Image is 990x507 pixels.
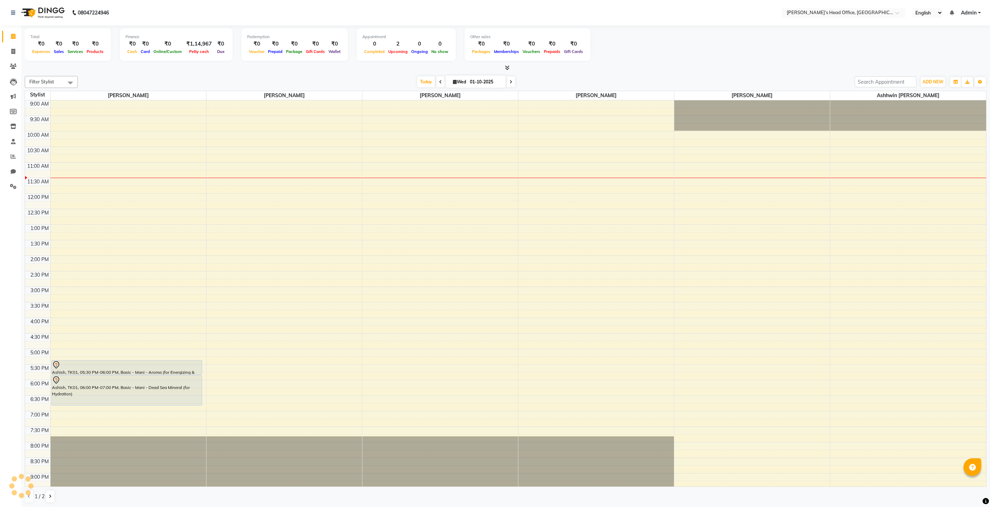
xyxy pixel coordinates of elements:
[29,287,50,294] div: 3:00 PM
[30,49,52,54] span: Expenses
[362,91,518,100] span: [PERSON_NAME]
[52,376,202,405] div: Ashish, TK01, 06:00 PM-07:00 PM, Basic - Mani - Dead Sea Mineral (for Hydration)
[674,91,830,100] span: [PERSON_NAME]
[184,40,215,48] div: ₹1,14,967
[386,49,409,54] span: Upcoming
[266,40,284,48] div: ₹0
[327,49,342,54] span: Wallet
[152,49,184,54] span: Online/Custom
[126,34,227,40] div: Finance
[215,49,226,54] span: Due
[29,100,50,108] div: 9:00 AM
[284,40,304,48] div: ₹0
[26,194,50,201] div: 12:00 PM
[542,49,562,54] span: Prepaids
[922,79,943,84] span: ADD NEW
[518,91,674,100] span: [PERSON_NAME]
[152,40,184,48] div: ₹0
[26,209,50,217] div: 12:30 PM
[25,91,50,99] div: Stylist
[66,40,85,48] div: ₹0
[29,240,50,248] div: 1:30 PM
[52,40,66,48] div: ₹0
[451,79,468,84] span: Wed
[29,427,50,434] div: 7:30 PM
[206,91,362,100] span: [PERSON_NAME]
[52,49,66,54] span: Sales
[266,49,284,54] span: Prepaid
[29,271,50,279] div: 2:30 PM
[26,147,50,154] div: 10:30 AM
[29,302,50,310] div: 3:30 PM
[284,49,304,54] span: Package
[29,79,54,84] span: Filter Stylist
[362,40,386,48] div: 0
[29,318,50,325] div: 4:00 PM
[85,49,105,54] span: Products
[470,40,492,48] div: ₹0
[51,91,206,100] span: [PERSON_NAME]
[30,34,105,40] div: Total
[139,49,152,54] span: Card
[470,49,492,54] span: Packages
[247,40,266,48] div: ₹0
[139,40,152,48] div: ₹0
[29,116,50,123] div: 9:30 AM
[29,349,50,356] div: 5:00 PM
[430,49,450,54] span: No show
[26,163,50,170] div: 11:00 AM
[29,411,50,419] div: 7:00 PM
[29,334,50,341] div: 4:30 PM
[126,40,139,48] div: ₹0
[29,256,50,263] div: 2:00 PM
[247,49,266,54] span: Voucher
[187,49,211,54] span: Petty cash
[52,360,202,375] div: Ashish, TK01, 05:30 PM-06:00 PM, Basic - Mani - Aroma (for Energizing & Relaxing)
[29,396,50,403] div: 6:30 PM
[29,473,50,481] div: 9:00 PM
[562,49,585,54] span: Gift Cards
[470,34,585,40] div: Other sales
[417,76,435,87] span: Today
[26,178,50,185] div: 11:30 AM
[492,49,521,54] span: Memberships
[30,40,52,48] div: ₹0
[29,365,50,372] div: 5:30 PM
[215,40,227,48] div: ₹0
[304,40,327,48] div: ₹0
[830,91,986,100] span: ashhwin [PERSON_NAME]
[66,49,85,54] span: Services
[386,40,409,48] div: 2
[29,442,50,450] div: 8:00 PM
[468,77,503,87] input: 2025-10-01
[921,77,945,87] button: ADD NEW
[521,40,542,48] div: ₹0
[409,49,430,54] span: Ongoing
[78,3,109,23] b: 08047224946
[304,49,327,54] span: Gift Cards
[85,40,105,48] div: ₹0
[430,40,450,48] div: 0
[247,34,342,40] div: Redemption
[362,49,386,54] span: Completed
[327,40,342,48] div: ₹0
[18,3,66,23] img: logo
[362,34,450,40] div: Appointment
[492,40,521,48] div: ₹0
[29,458,50,465] div: 8:30 PM
[35,493,45,500] span: 1 / 2
[961,9,977,17] span: Admin
[29,225,50,232] div: 1:00 PM
[562,40,585,48] div: ₹0
[409,40,430,48] div: 0
[29,380,50,388] div: 6:00 PM
[521,49,542,54] span: Vouchers
[26,131,50,139] div: 10:00 AM
[126,49,139,54] span: Cash
[855,76,916,87] input: Search Appointment
[542,40,562,48] div: ₹0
